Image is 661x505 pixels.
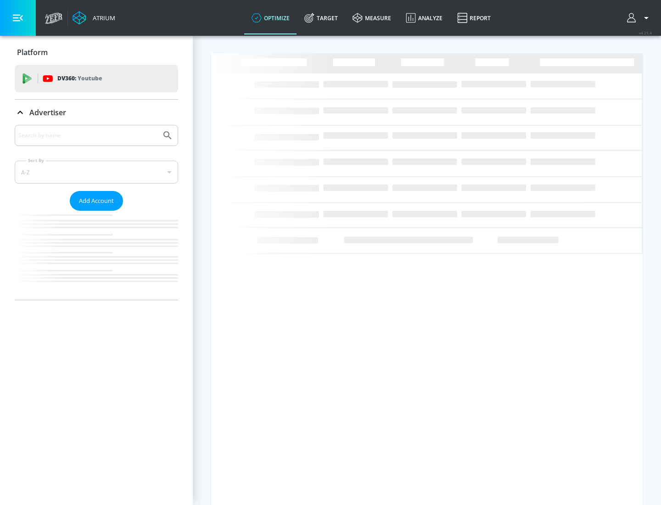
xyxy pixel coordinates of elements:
div: Advertiser [15,100,178,125]
a: Target [297,1,345,34]
a: Analyze [398,1,450,34]
div: DV360: Youtube [15,65,178,92]
a: optimize [244,1,297,34]
p: Platform [17,47,48,57]
button: Add Account [70,191,123,211]
a: measure [345,1,398,34]
p: Youtube [78,73,102,83]
div: A-Z [15,161,178,184]
a: Report [450,1,498,34]
a: Atrium [73,11,115,25]
span: Add Account [79,196,114,206]
div: Platform [15,39,178,65]
span: v 4.25.4 [639,30,652,35]
div: Atrium [89,14,115,22]
label: Sort By [26,157,46,163]
p: DV360: [57,73,102,84]
p: Advertiser [29,107,66,118]
input: Search by name [18,129,157,141]
div: Advertiser [15,125,178,300]
nav: list of Advertiser [15,211,178,300]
